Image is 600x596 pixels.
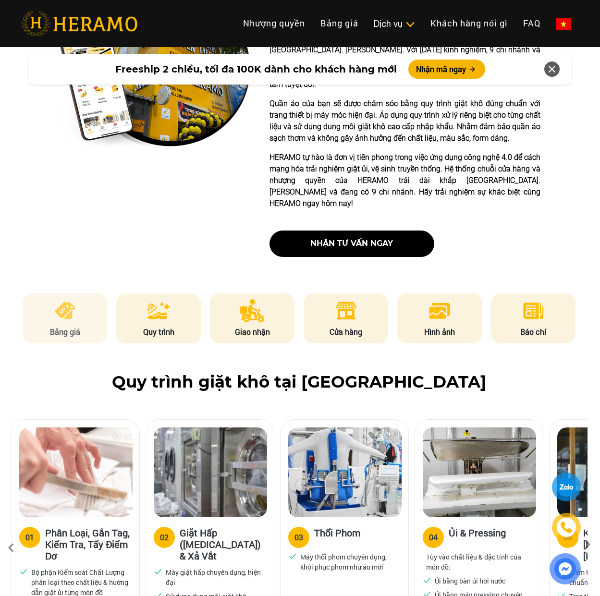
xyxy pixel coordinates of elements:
a: Khách hàng nói gì [423,13,515,34]
span: Freeship 2 chiều, tối đa 100K dành cho khách hàng mới [115,62,397,76]
img: subToggleIcon [405,20,415,29]
button: Nhận mã ngay [408,60,485,79]
a: Nhượng quyền [235,13,313,34]
img: checked.svg [423,576,431,584]
p: Hình ảnh [397,326,482,338]
h3: Phân Loại, Gắn Tag, Kiểm Tra, Tẩy Điểm Dơ [45,527,132,561]
img: checked.svg [288,552,297,560]
p: Cửa hàng [304,326,388,338]
p: Bảng giá [23,326,107,338]
p: Máy giặt hấp chuyên dụng, hiện đại [166,567,263,587]
p: Tùy vào chất liệu & đặc tính của món đồ: [426,552,532,572]
img: pricing.png [53,299,77,322]
h3: Ủi & Pressing [449,527,506,546]
img: news.png [522,299,545,322]
h3: Thổi Phom [314,527,360,546]
img: process.png [147,299,170,322]
img: checked.svg [154,567,162,576]
img: vn-flag.png [556,18,571,30]
h2: Quy trình giặt khô tại [GEOGRAPHIC_DATA] [20,372,578,392]
img: heramo-quy-trinh-giat-hap-tieu-chuan-buoc-2 [154,427,267,517]
p: HERAMO tự hào là đơn vị tiên phong trong việc ứng dụng công nghệ 4.0 để cách mạng hóa trải nghiệm... [269,152,540,209]
a: phone-icon [553,514,579,540]
img: delivery.png [240,299,265,322]
div: 03 [294,532,303,543]
img: phone-icon [561,522,572,533]
img: image.png [428,299,451,322]
div: 04 [429,532,438,543]
a: Bảng giá [313,13,366,34]
img: heramo-quy-trinh-giat-hap-tieu-chuan-buoc-1 [19,427,133,517]
img: store.png [334,299,358,322]
img: heramo-quy-trinh-giat-hap-tieu-chuan-buoc-3 [288,427,402,517]
h3: Giặt Hấp ([MEDICAL_DATA]) & Xả Vắt [180,527,266,561]
button: nhận tư vấn ngay [269,231,434,257]
p: Quần áo của bạn sẽ được chăm sóc bằng quy trình giặt khô đúng chuẩn với trang thiết bị máy móc hi... [269,98,540,144]
p: Ủi bằng bàn ủi hơi nước [435,576,505,586]
div: Dịch vụ [374,17,415,30]
a: FAQ [515,13,548,34]
div: 02 [160,532,169,543]
p: Máy thổi phom chuyên dụng, khôi phục phom như áo mới [300,552,397,572]
img: heramo-quy-trinh-giat-hap-tieu-chuan-buoc-4 [423,427,536,517]
div: 01 [25,532,34,543]
img: heramo-logo.png [21,11,137,36]
p: Báo chí [491,326,576,338]
img: checked.svg [19,567,28,576]
p: Giao nhận [210,326,294,338]
p: Quy trình [116,326,201,338]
